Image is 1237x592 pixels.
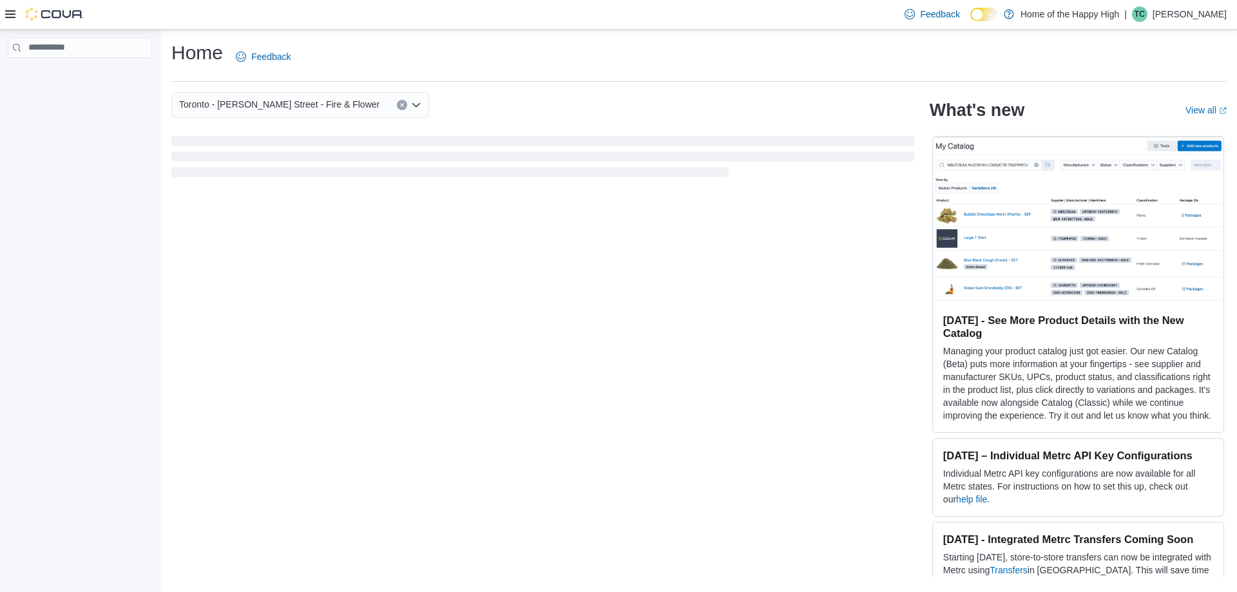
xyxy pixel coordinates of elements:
[956,494,987,504] a: help file
[1153,6,1227,22] p: [PERSON_NAME]
[1219,107,1227,115] svg: External link
[990,565,1028,575] a: Transfers
[1021,6,1119,22] p: Home of the Happy High
[943,314,1213,339] h3: [DATE] - See More Product Details with the New Catalog
[943,467,1213,506] p: Individual Metrc API key configurations are now available for all Metrc states. For instructions ...
[179,97,379,112] span: Toronto - [PERSON_NAME] Street - Fire & Flower
[930,100,1024,120] h2: What's new
[171,138,914,180] span: Loading
[251,50,291,63] span: Feedback
[943,345,1213,422] p: Managing your product catalog just got easier. Our new Catalog (Beta) puts more information at yo...
[26,8,84,21] img: Cova
[397,100,407,110] button: Clear input
[943,533,1213,546] h3: [DATE] - Integrated Metrc Transfers Coming Soon
[970,8,997,21] input: Dark Mode
[8,61,152,91] nav: Complex example
[1185,105,1227,115] a: View allExternal link
[1135,6,1145,22] span: TC
[943,449,1213,462] h3: [DATE] – Individual Metrc API Key Configurations
[231,44,296,70] a: Feedback
[920,8,959,21] span: Feedback
[1132,6,1147,22] div: Tyler Coke
[899,1,964,27] a: Feedback
[411,100,421,110] button: Open list of options
[171,40,223,66] h1: Home
[1124,6,1127,22] p: |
